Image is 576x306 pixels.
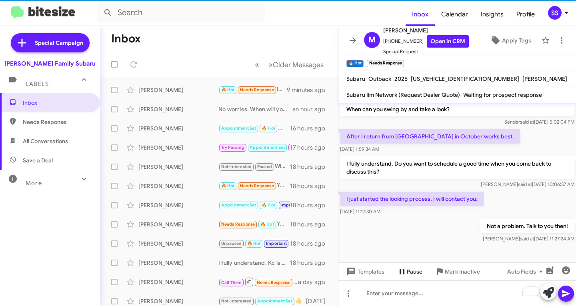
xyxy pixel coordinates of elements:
div: I haven't purchased but I'm not interested right now [218,239,290,248]
div: [PERSON_NAME] [138,259,218,267]
span: Paused [257,164,272,169]
span: Profile [510,3,541,26]
span: Special Request [383,48,469,56]
p: Not a problem. Talk to you then! [480,219,574,233]
span: [DATE] 11:17:30 AM [340,208,380,214]
p: I just started the looking process, I will contact you. [340,192,484,206]
span: Needs Response [221,222,255,227]
button: Previous [250,56,264,73]
div: Will do [218,162,290,171]
span: [PERSON_NAME] [DATE] 11:27:24 AM [483,236,574,242]
div: 18 hours ago [290,201,332,209]
span: 🔥 Hot [262,202,275,208]
span: Try Pausing [221,145,244,150]
div: Yes ma'am. Not a problem at all. I hope you have a great day and we will talk soon! [218,200,290,210]
div: [PERSON_NAME] [138,220,218,228]
div: 18 hours ago [290,182,332,190]
div: 18 hours ago [290,259,332,267]
div: 16 hours ago [290,124,332,132]
button: SS [541,6,567,20]
span: Needs Response [240,183,274,188]
span: [PHONE_NUMBER] [383,35,469,48]
span: Needs Response [240,87,274,92]
div: 17 hours ago [290,144,332,152]
span: Not-Interested [221,298,252,304]
span: Subaru Ilm Network (Request Dealer Quote) [346,91,460,98]
span: [PERSON_NAME] [522,75,567,82]
span: Needs Response [23,118,91,126]
span: Appointment Set [221,126,256,131]
nav: Page navigation example [250,56,328,73]
button: Auto Fields [501,264,552,279]
a: Insights [474,3,510,26]
div: SS [548,6,562,20]
div: Yup [218,181,290,190]
input: Search [97,3,265,22]
div: [PERSON_NAME] [138,240,218,248]
span: Unpaused [221,241,242,246]
span: M [368,34,376,46]
div: [PERSON_NAME] [138,182,218,190]
div: [PERSON_NAME] [138,144,218,152]
span: Waiting for prospect response [463,91,542,98]
span: Apply Tags [502,33,531,48]
a: Inbox [406,3,435,26]
span: Outback [368,75,391,82]
div: [PERSON_NAME] [138,124,218,132]
span: Mark Inactive [445,264,480,279]
small: Needs Response [367,60,404,67]
div: [PERSON_NAME] [138,163,218,171]
div: Yes sir. Trey is ready to assist you! We will talk to you then! [218,143,290,152]
span: Labels [26,80,49,88]
span: said at [518,181,532,187]
div: a day ago [298,278,332,286]
span: 🔥 Hot [262,126,275,131]
a: Special Campaign [11,33,90,52]
div: [PERSON_NAME] [138,297,218,305]
span: Older Messages [273,60,324,69]
span: Important [266,241,287,246]
span: 🔥 Hot [260,222,274,227]
div: [PERSON_NAME] [138,86,218,94]
span: All Conversations [23,137,68,145]
span: 🔥 Hot [247,241,261,246]
div: 18 hours ago [290,163,332,171]
span: 🔥 Hot [221,87,235,92]
span: » [268,60,273,70]
span: Save a Deal [23,156,53,164]
div: 👍 [218,296,306,306]
div: [PERSON_NAME] [138,278,218,286]
span: Sender [DATE] 5:02:04 PM [504,119,574,125]
a: Calendar [435,3,474,26]
button: Templates [338,264,391,279]
small: 🔥 Hot [346,60,364,67]
div: [PERSON_NAME] [138,201,218,209]
span: 🔥 Hot [221,183,235,188]
span: 2025 [394,75,408,82]
span: said at [520,236,534,242]
span: [PERSON_NAME] [DATE] 10:06:37 AM [481,181,574,187]
span: Special Campaign [35,39,83,47]
span: Not-Interested [221,164,252,169]
button: Apply Tags [483,33,538,48]
div: 18 hours ago [290,240,332,248]
div: I just started the looking process, I will contact you. [218,85,287,94]
div: Inbound Call [218,277,298,287]
button: Pause [391,264,429,279]
span: Appointment Set [257,298,292,304]
span: Appointment Set [221,202,256,208]
button: Next [264,56,328,73]
div: [DATE] [306,297,332,305]
p: I fully understand. Do you want to schedule a good time when you come back to discuss this? [340,156,574,179]
button: Mark Inactive [429,264,486,279]
span: Pause [407,264,422,279]
span: More [26,180,42,187]
span: Needs Response [257,280,291,285]
h1: Inbox [111,32,141,45]
span: Auto Fields [507,264,546,279]
span: Important [280,202,301,208]
span: said at [520,119,534,125]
